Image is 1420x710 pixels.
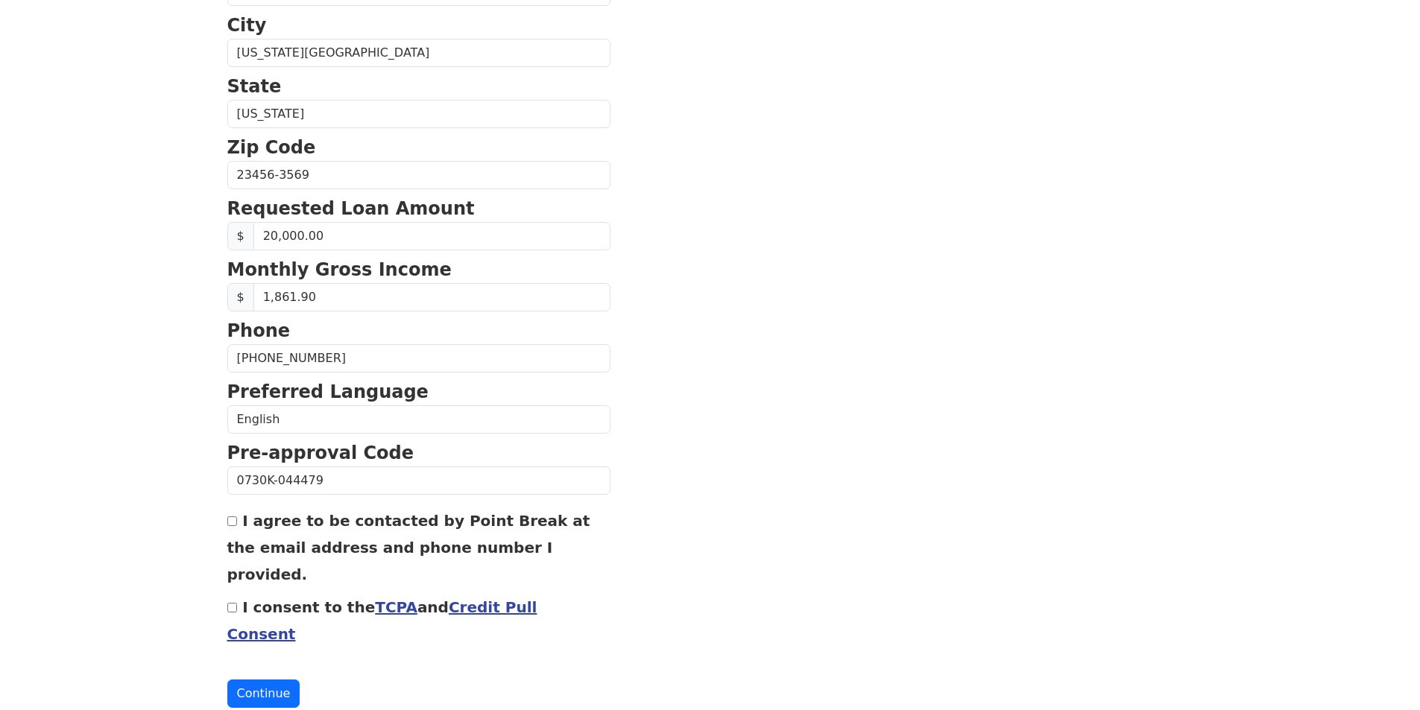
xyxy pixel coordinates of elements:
strong: Zip Code [227,137,316,158]
a: TCPA [375,598,417,616]
span: $ [227,222,254,250]
input: Monthly Gross Income [253,283,610,311]
label: I agree to be contacted by Point Break at the email address and phone number I provided. [227,512,590,583]
strong: State [227,76,282,97]
input: City [227,39,610,67]
strong: City [227,15,267,36]
input: Pre-approval Code [227,466,610,495]
input: Zip Code [227,161,610,189]
input: Phone [227,344,610,373]
p: Monthly Gross Income [227,256,610,283]
strong: Phone [227,320,291,341]
button: Continue [227,679,300,708]
span: $ [227,283,254,311]
strong: Preferred Language [227,381,429,402]
strong: Pre-approval Code [227,443,414,463]
label: I consent to the and [227,598,537,643]
strong: Requested Loan Amount [227,198,475,219]
input: Requested Loan Amount [253,222,610,250]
